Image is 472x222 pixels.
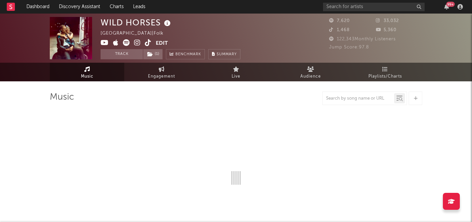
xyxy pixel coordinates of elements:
span: Jump Score: 97.8 [329,45,369,49]
div: [GEOGRAPHIC_DATA] | Folk [101,29,171,38]
a: Audience [273,63,348,81]
span: Live [232,73,240,81]
button: Edit [156,39,168,48]
div: WILD HORSES [101,17,172,28]
a: Engagement [124,63,199,81]
span: Engagement [148,73,175,81]
a: Playlists/Charts [348,63,422,81]
input: Search for artists [323,3,425,11]
span: Summary [217,53,237,56]
button: 99+ [444,4,449,9]
span: 5,360 [376,28,396,32]
div: 99 + [446,2,455,7]
span: Audience [300,73,321,81]
a: Music [50,63,124,81]
button: Track [101,49,143,59]
span: 122,343 Monthly Listeners [329,37,396,41]
span: Benchmark [175,51,201,59]
span: Playlists/Charts [368,73,402,81]
span: 7,620 [329,19,350,23]
span: 1,468 [329,28,350,32]
a: Live [199,63,273,81]
span: ( 1 ) [143,49,163,59]
button: Summary [208,49,240,59]
span: Music [81,73,93,81]
span: 33,032 [376,19,399,23]
button: (1) [143,49,163,59]
input: Search by song name or URL [323,96,394,101]
a: Benchmark [166,49,205,59]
